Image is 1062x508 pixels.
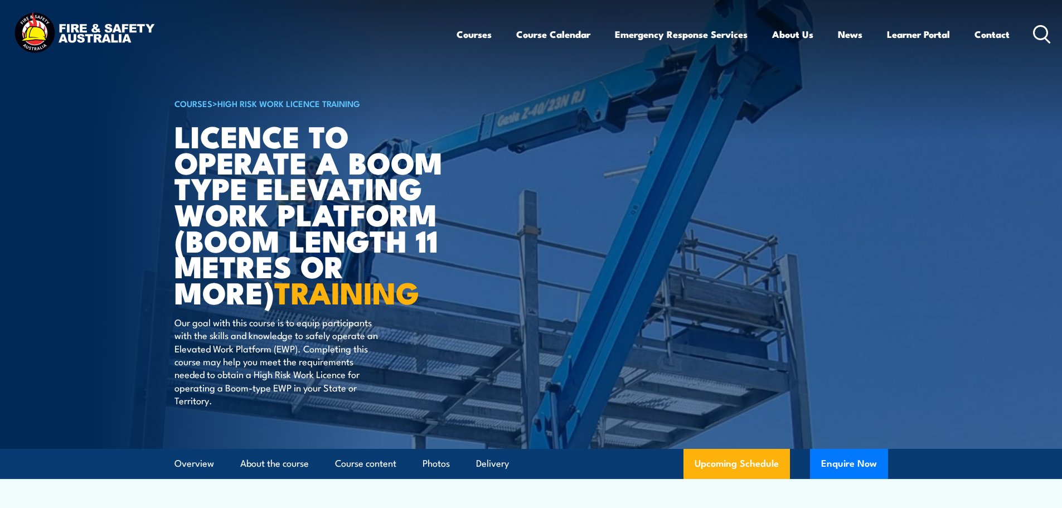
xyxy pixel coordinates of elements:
[217,97,360,109] a: High Risk Work Licence Training
[174,96,450,110] h6: >
[240,449,309,478] a: About the course
[457,20,492,49] a: Courses
[683,449,790,479] a: Upcoming Schedule
[838,20,862,49] a: News
[174,316,378,407] p: Our goal with this course is to equip participants with the skills and knowledge to safely operat...
[772,20,813,49] a: About Us
[335,449,396,478] a: Course content
[810,449,888,479] button: Enquire Now
[974,20,1010,49] a: Contact
[887,20,950,49] a: Learner Portal
[174,97,212,109] a: COURSES
[423,449,450,478] a: Photos
[174,123,450,305] h1: Licence to operate a boom type elevating work platform (boom length 11 metres or more)
[476,449,509,478] a: Delivery
[174,449,214,478] a: Overview
[516,20,590,49] a: Course Calendar
[274,268,419,315] strong: TRAINING
[615,20,748,49] a: Emergency Response Services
